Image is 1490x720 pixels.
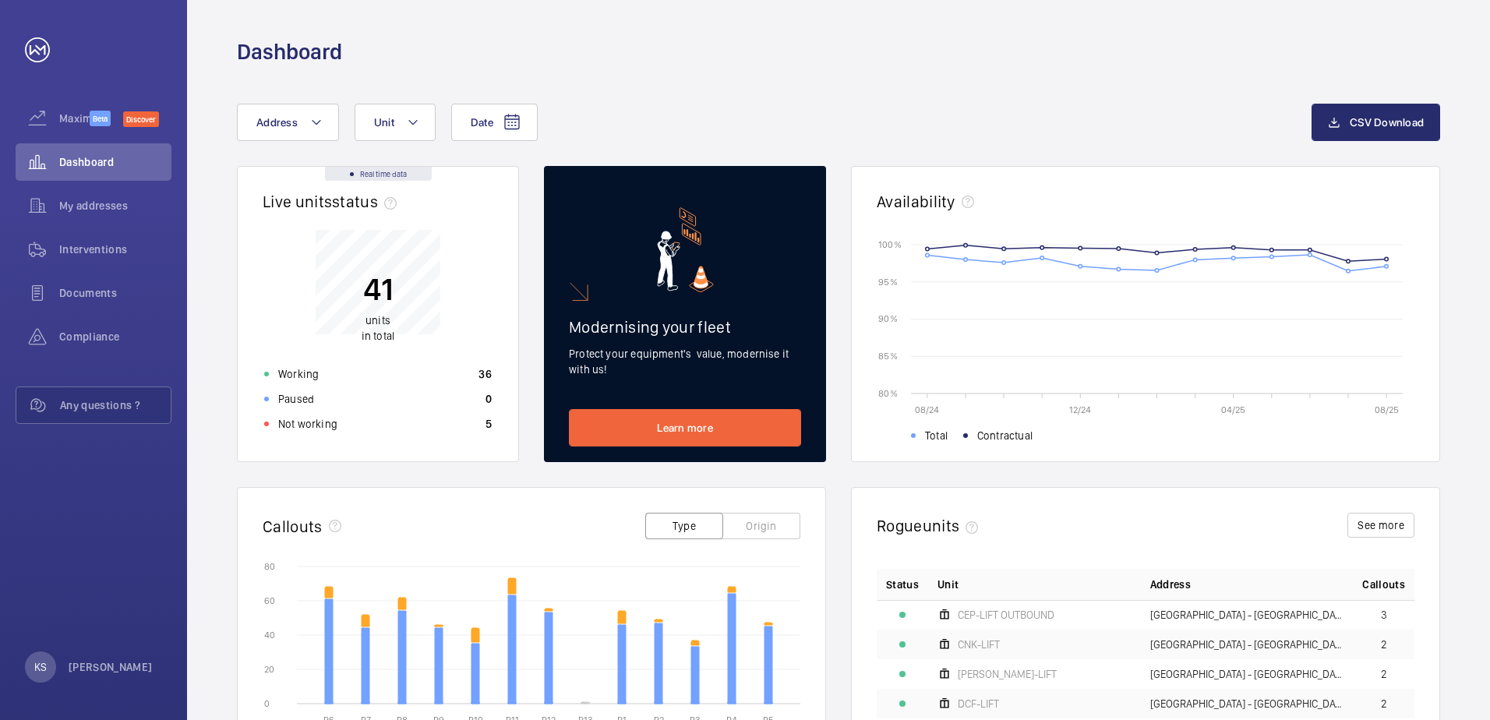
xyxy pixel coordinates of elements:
[1069,404,1091,415] text: 12/24
[878,238,902,249] text: 100 %
[958,639,1000,650] span: CNK-LIFT
[362,312,394,344] p: in total
[59,198,171,214] span: My addresses
[937,577,959,592] span: Unit
[1150,577,1191,592] span: Address
[569,317,801,337] h2: Modernising your fleet
[485,391,492,407] p: 0
[722,513,800,539] button: Origin
[123,111,159,127] span: Discover
[34,659,47,675] p: KS
[877,516,984,535] h2: Rogue
[1312,104,1440,141] button: CSV Download
[1350,116,1424,129] span: CSV Download
[264,630,275,641] text: 40
[237,37,342,66] h1: Dashboard
[925,428,948,443] span: Total
[263,192,403,211] h2: Live units
[362,270,394,309] p: 41
[1221,404,1245,415] text: 04/25
[237,104,339,141] button: Address
[1381,698,1387,709] span: 2
[877,192,955,211] h2: Availability
[878,276,898,287] text: 95 %
[59,285,171,301] span: Documents
[1150,609,1344,620] span: [GEOGRAPHIC_DATA] - [GEOGRAPHIC_DATA],
[365,314,390,326] span: units
[569,409,801,446] a: Learn more
[59,111,90,126] span: Maximize
[332,192,403,211] span: status
[645,513,723,539] button: Type
[1150,698,1344,709] span: [GEOGRAPHIC_DATA] - [GEOGRAPHIC_DATA],
[1150,669,1344,679] span: [GEOGRAPHIC_DATA] - [GEOGRAPHIC_DATA],
[478,366,492,382] p: 36
[278,366,319,382] p: Working
[60,397,171,413] span: Any questions ?
[264,561,275,572] text: 80
[263,517,323,536] h2: Callouts
[374,116,394,129] span: Unit
[485,416,492,432] p: 5
[264,664,274,675] text: 20
[657,207,714,292] img: marketing-card.svg
[923,516,985,535] span: units
[878,313,898,324] text: 90 %
[59,154,171,170] span: Dashboard
[59,329,171,344] span: Compliance
[355,104,436,141] button: Unit
[958,669,1057,679] span: [PERSON_NAME]-LIFT
[977,428,1033,443] span: Contractual
[264,698,270,709] text: 0
[69,659,153,675] p: [PERSON_NAME]
[878,387,898,398] text: 80 %
[1347,513,1414,538] button: See more
[1381,669,1387,679] span: 2
[278,391,314,407] p: Paused
[264,595,275,606] text: 60
[1381,639,1387,650] span: 2
[1375,404,1399,415] text: 08/25
[256,116,298,129] span: Address
[451,104,538,141] button: Date
[1150,639,1344,650] span: [GEOGRAPHIC_DATA] - [GEOGRAPHIC_DATA],
[90,111,111,126] span: Beta
[569,346,801,377] p: Protect your equipment's value, modernise it with us!
[325,167,432,181] div: Real time data
[958,609,1054,620] span: CEP-LIFT OUTBOUND
[59,242,171,257] span: Interventions
[471,116,493,129] span: Date
[958,698,999,709] span: DCF-LIFT
[878,351,898,362] text: 85 %
[915,404,939,415] text: 08/24
[278,416,337,432] p: Not working
[1362,577,1405,592] span: Callouts
[886,577,919,592] p: Status
[1381,609,1387,620] span: 3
